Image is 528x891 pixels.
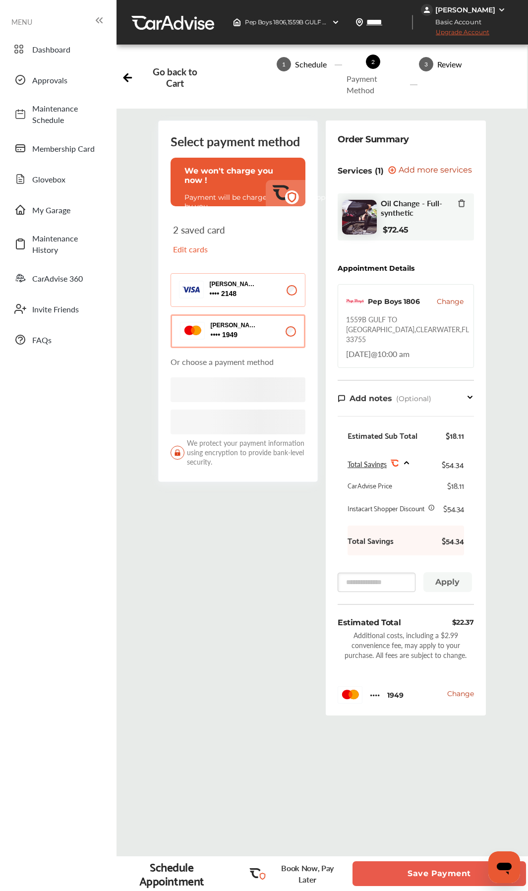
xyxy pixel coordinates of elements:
button: Change [437,297,464,306]
a: Glovebox [9,166,107,192]
span: Maintenance History [32,233,102,255]
button: Add more services [388,166,472,176]
button: [PERSON_NAME] mera 1949 1949 [171,314,306,348]
span: Pep Boys 1806 , 1559B GULF TO [GEOGRAPHIC_DATA] CLEARWATER , FL 33755 [245,18,466,26]
div: Go back to Cart [143,66,207,89]
b: $72.45 [383,225,409,235]
div: $18.11 [447,480,464,490]
div: [PERSON_NAME] [435,5,495,14]
span: Invite Friends [32,303,102,315]
a: My Garage [9,197,107,223]
span: Basic Account [422,17,489,27]
span: We protect your payment information using encryption to provide bank-level security. [171,438,306,467]
span: [DATE] [346,348,371,359]
span: 2 [366,55,380,69]
p: Book Now, Pay Later [272,862,343,885]
div: Estimated Sub Total [348,430,417,440]
img: header-home-logo.8d720a4f.svg [233,18,241,26]
div: $22.37 [452,617,474,628]
p: Edit cards [173,243,235,255]
p: [PERSON_NAME] mera [210,281,259,288]
span: 2148 [210,289,259,298]
a: FAQs [9,327,107,353]
span: Add more services [399,166,472,176]
span: Membership Card [32,143,102,154]
b: $54.34 [434,535,464,545]
span: 1949 [387,691,404,700]
div: $54.34 [442,457,464,471]
div: Schedule Appointment [117,860,227,888]
span: 1949 [370,690,380,700]
span: Add notes [350,394,392,403]
img: MasterCard.svg [338,686,362,704]
span: MENU [11,18,32,26]
span: Total Savings [348,459,387,469]
div: $18.11 [446,430,464,440]
span: My Garage [32,204,102,216]
a: Maintenance History [9,228,107,260]
p: 1949 [211,330,221,340]
button: Save Payment [352,861,526,886]
p: We won't charge you now ! [184,166,292,185]
span: Glovebox [32,174,102,185]
span: Dashboard [32,44,102,55]
div: $54.34 [443,503,464,513]
img: jVpblrzwTbfkPYzPPzSLxeg0AAAAASUVORK5CYII= [421,4,433,16]
div: Additional costs, including a $2.99 convenience fee, may apply to your purchase. All fees are sub... [338,630,474,660]
div: Appointment Details [338,264,414,272]
img: logo-pepboys.png [346,293,364,310]
a: Maintenance Schedule [9,98,107,130]
span: 1 [277,57,291,71]
div: Pep Boys 1806 [368,297,420,306]
div: Instacart Shopper Discount [348,503,424,513]
img: oil-change-thumb.jpg [342,200,377,235]
span: 10:00 am [377,348,410,359]
span: Upgrade Account [421,28,489,41]
a: Invite Friends [9,296,107,322]
img: note-icon.db9493fa.svg [338,394,346,403]
p: 2148 [210,289,220,298]
span: Maintenance Schedule [32,103,102,125]
div: 1559B GULF TO [GEOGRAPHIC_DATA] , CLEARWATER , FL 33755 [346,314,469,344]
span: (Optional) [396,394,431,403]
span: Change [447,689,474,698]
span: FAQs [32,334,102,346]
img: WGsFRI8htEPBVLJbROoPRyZpYNWhNONpIPPETTm6eUC0GeLEiAAAAAElFTkSuQmCC [498,6,506,14]
p: [PERSON_NAME] mera [211,322,260,329]
a: Add more services [388,166,474,176]
span: @ [371,348,377,359]
img: header-divider.bc55588e.svg [412,15,413,30]
p: Services (1) [338,166,384,176]
button: Apply [423,572,472,592]
span: Oil Change - Full-synthetic [381,198,458,217]
div: Order Summary [338,132,409,146]
div: Estimated Total [338,617,401,628]
img: location_vector.a44bc228.svg [355,18,363,26]
p: Or choose a payment method [171,356,306,367]
span: 1949 [211,330,260,340]
img: header-down-arrow.9dd2ce7d.svg [332,18,340,26]
span: CarAdvise 360 [32,273,102,284]
iframe: Button to launch messaging window [488,851,520,883]
div: Select payment method [171,133,306,150]
div: Schedule [291,59,331,70]
a: Dashboard [9,36,107,62]
p: Payment will be charged upon work approval by you. [184,193,348,211]
div: CarAdvise Price [348,480,392,490]
div: Payment Method [343,73,404,96]
div: Review [433,59,466,70]
a: CarAdvise 360 [9,265,107,291]
span: 3 [419,57,433,71]
img: LockIcon.bb451512.svg [171,446,184,460]
a: Approvals [9,67,107,93]
span: Approvals [32,74,102,86]
div: 2 saved card [173,224,235,263]
button: [PERSON_NAME] mera 2148 2148 [171,273,306,307]
a: Membership Card [9,135,107,161]
b: Total Savings [348,535,394,545]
